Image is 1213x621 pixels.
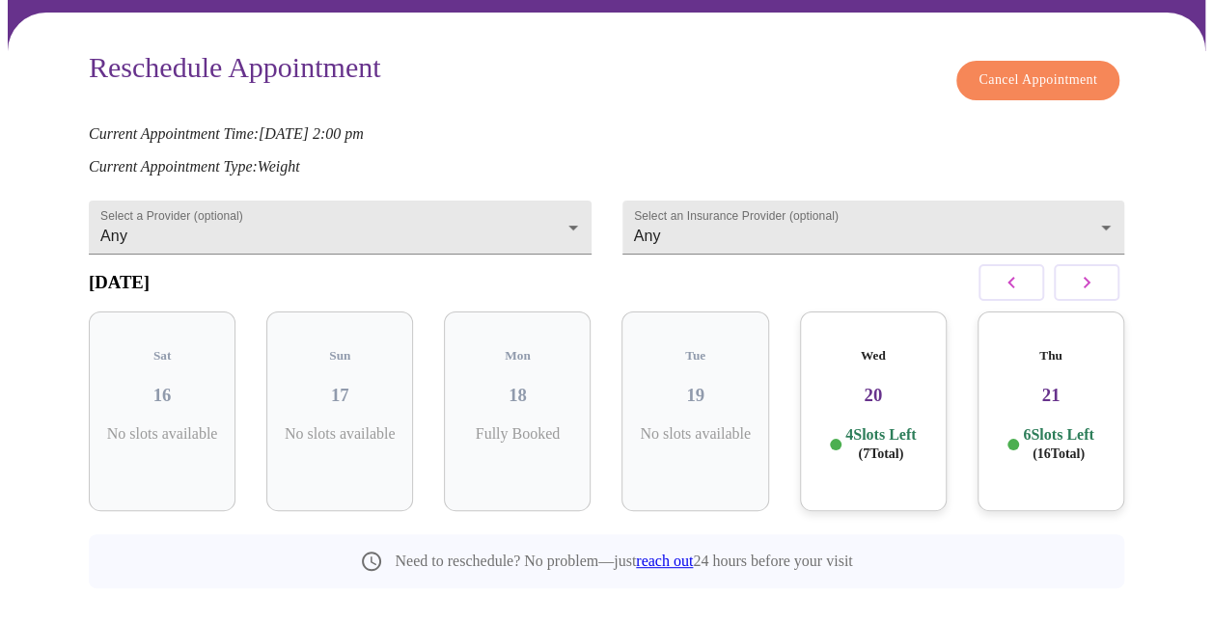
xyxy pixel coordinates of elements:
[395,553,852,570] p: Need to reschedule? No problem—just 24 hours before your visit
[459,425,575,443] p: Fully Booked
[815,348,931,364] h5: Wed
[622,201,1125,255] div: Any
[104,425,220,443] p: No slots available
[637,348,753,364] h5: Tue
[459,348,575,364] h5: Mon
[282,348,398,364] h5: Sun
[845,425,916,463] p: 4 Slots Left
[993,348,1109,364] h5: Thu
[1033,446,1085,461] span: ( 16 Total)
[993,385,1109,406] h3: 21
[89,272,150,293] h3: [DATE]
[104,348,220,364] h5: Sat
[636,553,693,569] a: reach out
[89,201,592,255] div: Any
[858,446,903,461] span: ( 7 Total)
[104,385,220,406] h3: 16
[956,61,1119,100] button: Cancel Appointment
[1023,425,1093,463] p: 6 Slots Left
[282,425,398,443] p: No slots available
[815,385,931,406] h3: 20
[282,385,398,406] h3: 17
[89,158,300,175] em: Current Appointment Type: Weight
[89,125,364,142] em: Current Appointment Time: [DATE] 2:00 pm
[89,51,380,91] h3: Reschedule Appointment
[637,425,753,443] p: No slots available
[637,385,753,406] h3: 19
[979,68,1097,93] span: Cancel Appointment
[459,385,575,406] h3: 18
